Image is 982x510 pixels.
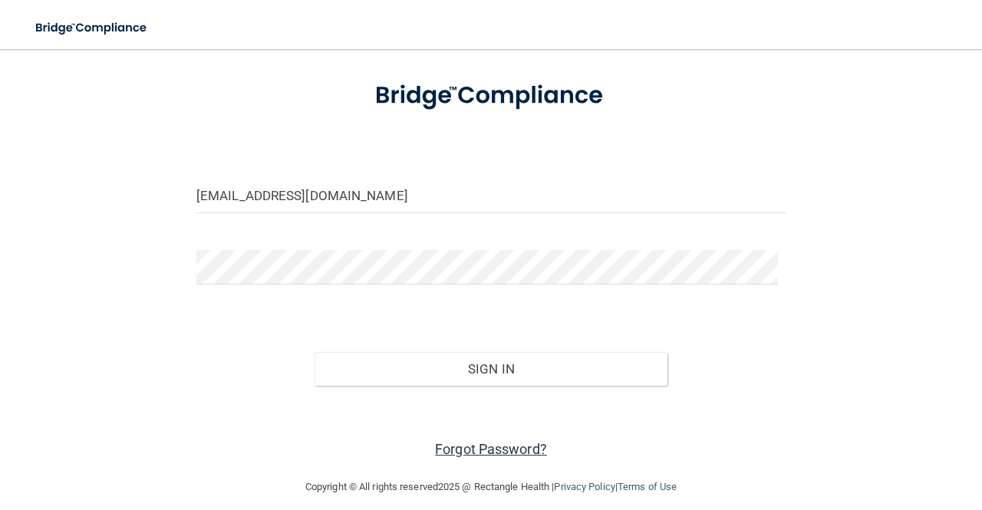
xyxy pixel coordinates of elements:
[618,481,677,492] a: Terms of Use
[435,441,547,457] a: Forgot Password?
[554,481,615,492] a: Privacy Policy
[196,179,786,213] input: Email
[23,12,161,44] img: bridge_compliance_login_screen.278c3ca4.svg
[717,401,964,462] iframe: Drift Widget Chat Controller
[350,64,633,127] img: bridge_compliance_login_screen.278c3ca4.svg
[315,352,668,386] button: Sign In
